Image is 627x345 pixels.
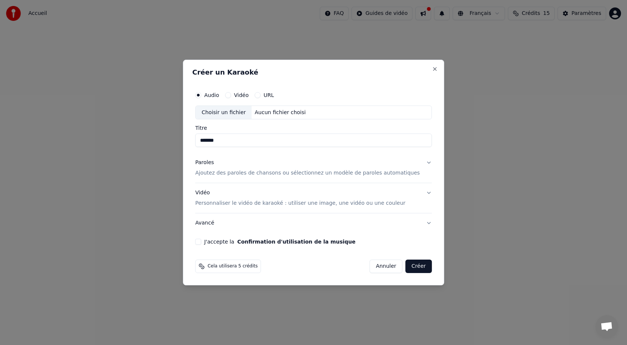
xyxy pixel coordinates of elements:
[234,92,249,98] label: Vidéo
[406,260,432,273] button: Créer
[195,170,420,177] p: Ajoutez des paroles de chansons ou sélectionnez un modèle de paroles automatiques
[195,213,432,233] button: Avancé
[195,184,432,213] button: VidéoPersonnaliser le vidéo de karaoké : utiliser une image, une vidéo ou une couleur
[237,239,356,244] button: J'accepte la
[192,69,435,76] h2: Créer un Karaoké
[263,92,274,98] label: URL
[252,109,309,116] div: Aucun fichier choisi
[195,153,432,183] button: ParolesAjoutez des paroles de chansons ou sélectionnez un modèle de paroles automatiques
[369,260,402,273] button: Annuler
[195,126,432,131] label: Titre
[195,200,405,207] p: Personnaliser le vidéo de karaoké : utiliser une image, une vidéo ou une couleur
[195,159,214,167] div: Paroles
[204,239,355,244] label: J'accepte la
[208,263,258,269] span: Cela utilisera 5 crédits
[196,106,252,119] div: Choisir un fichier
[195,189,405,207] div: Vidéo
[204,92,219,98] label: Audio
